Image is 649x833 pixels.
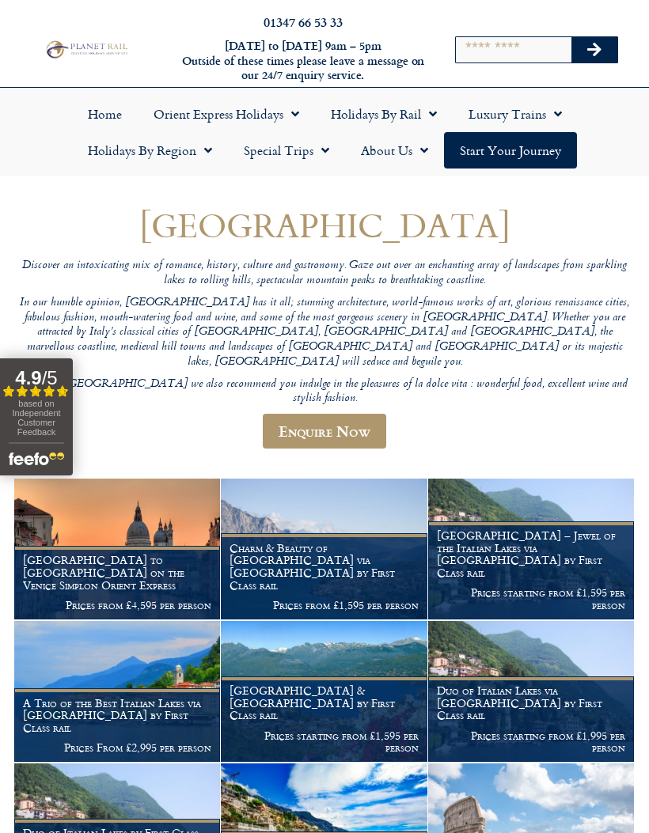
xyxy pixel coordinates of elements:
a: A Trio of the Best Italian Lakes via [GEOGRAPHIC_DATA] by First Class rail Prices From £2,995 per... [14,621,221,763]
h1: A Trio of the Best Italian Lakes via [GEOGRAPHIC_DATA] by First Class rail [23,697,211,734]
a: Holidays by Region [72,132,228,168]
img: Planet Rail Train Holidays Logo [43,39,130,60]
a: [GEOGRAPHIC_DATA] – Jewel of the Italian Lakes via [GEOGRAPHIC_DATA] by First Class rail Prices s... [428,479,635,620]
h1: Charm & Beauty of [GEOGRAPHIC_DATA] via [GEOGRAPHIC_DATA] by First Class rail [230,542,418,592]
a: 01347 66 53 33 [264,13,343,31]
p: Prices From £2,995 per person [23,741,211,754]
p: Prices from £4,595 per person [23,599,211,611]
h1: [GEOGRAPHIC_DATA] to [GEOGRAPHIC_DATA] on the Venice Simplon Orient Express [23,554,211,591]
a: Luxury Trains [453,96,578,132]
h1: [GEOGRAPHIC_DATA] & [GEOGRAPHIC_DATA] by First Class rail [230,684,418,721]
p: When in [GEOGRAPHIC_DATA] we also recommend you indulge in the pleasures of la dolce vita : wonde... [14,377,635,407]
a: Duo of Italian Lakes via [GEOGRAPHIC_DATA] by First Class rail Prices starting from £1,995 per pe... [428,621,635,763]
img: Orient Express Special Venice compressed [14,479,220,619]
p: Prices starting from £1,595 per person [230,729,418,755]
a: Charm & Beauty of [GEOGRAPHIC_DATA] via [GEOGRAPHIC_DATA] by First Class rail Prices from £1,595 ... [221,479,427,620]
a: [GEOGRAPHIC_DATA] to [GEOGRAPHIC_DATA] on the Venice Simplon Orient Express Prices from £4,595 pe... [14,479,221,620]
p: Prices from £1,595 per person [230,599,418,611]
h6: [DATE] to [DATE] 9am – 5pm Outside of these times please leave a message on our 24/7 enquiry serv... [177,39,429,83]
h1: [GEOGRAPHIC_DATA] [14,206,635,244]
a: Enquire Now [263,414,386,449]
a: [GEOGRAPHIC_DATA] & [GEOGRAPHIC_DATA] by First Class rail Prices starting from £1,595 per person [221,621,427,763]
a: About Us [345,132,444,168]
h1: Duo of Italian Lakes via [GEOGRAPHIC_DATA] by First Class rail [437,684,625,721]
a: Orient Express Holidays [138,96,315,132]
button: Search [571,37,617,62]
a: Start your Journey [444,132,577,168]
a: Holidays by Rail [315,96,453,132]
a: Home [72,96,138,132]
p: In our humble opinion, [GEOGRAPHIC_DATA] has it all; stunning architecture, world-famous works of... [14,296,635,369]
nav: Menu [8,96,641,168]
p: Prices starting from £1,995 per person [437,729,625,755]
h1: [GEOGRAPHIC_DATA] – Jewel of the Italian Lakes via [GEOGRAPHIC_DATA] by First Class rail [437,529,625,579]
p: Discover an intoxicating mix of romance, history, culture and gastronomy. Gaze out over an enchan... [14,259,635,288]
a: Special Trips [228,132,345,168]
p: Prices starting from £1,595 per person [437,586,625,611]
